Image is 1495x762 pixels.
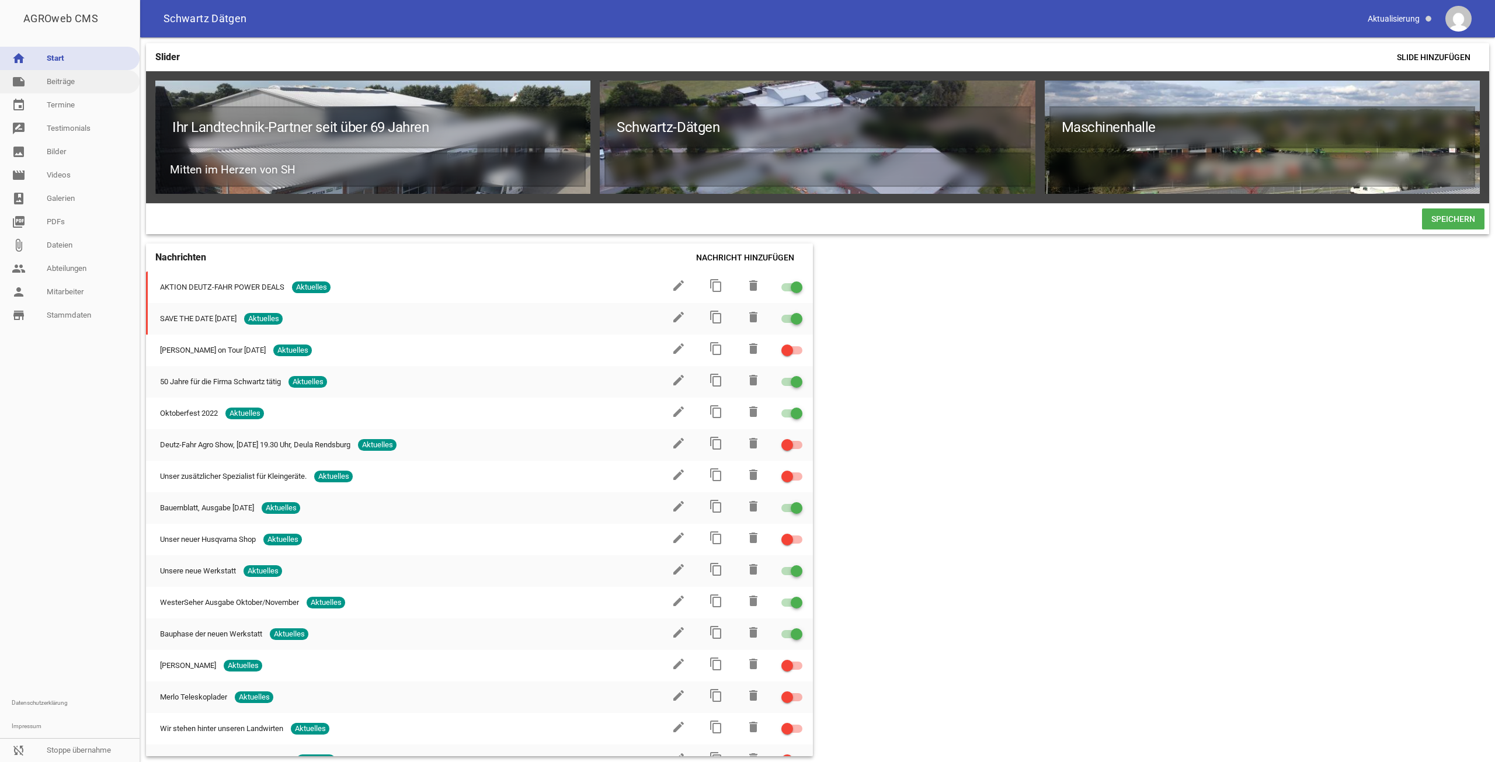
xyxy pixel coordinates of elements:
[672,688,686,702] i: edit
[527,85,546,104] i: delete
[709,310,723,324] i: content_copy
[12,121,26,135] i: rate_review
[12,743,26,757] i: sync_disabled
[672,569,686,578] a: edit
[709,531,723,545] i: content_copy
[292,281,331,293] span: Aktuelles
[672,632,686,641] a: edit
[12,308,26,322] i: store_mall_directory
[709,625,723,639] i: content_copy
[672,695,686,704] a: edit
[709,594,723,608] i: content_copy
[12,51,26,65] i: home
[164,13,246,24] span: Schwartz Dätgen
[12,285,26,299] i: person
[709,688,723,702] i: content_copy
[155,248,206,267] h4: Nachrichten
[307,597,345,608] span: Aktuelles
[160,502,254,514] span: Bauernblatt, Ausgabe [DATE]
[225,408,264,419] span: Aktuelles
[12,98,26,112] i: event
[160,281,284,293] span: AKTION DEUTZ-FAHR POWER DEALS
[709,405,723,419] i: content_copy
[235,691,273,703] span: Aktuelles
[672,286,686,294] a: edit
[687,247,804,268] span: Nachricht hinzufügen
[160,534,256,545] span: Unser neuer Husqvarna Shop
[604,106,1030,148] h1: Schwartz-Dätgen
[709,373,723,387] i: content_copy
[1437,85,1455,104] i: crop
[1417,85,1435,104] i: delete
[709,720,723,734] i: content_copy
[709,499,723,513] i: content_copy
[291,723,329,735] span: Aktuelles
[746,310,760,324] i: delete
[1397,85,1416,104] i: games
[288,376,327,388] span: Aktuelles
[672,443,686,452] a: edit
[244,565,282,577] span: Aktuelles
[12,262,26,276] i: people
[160,660,216,671] span: [PERSON_NAME]
[160,152,586,187] h2: Mitten im Herzen von SH
[270,628,308,640] span: Aktuelles
[672,499,686,513] i: edit
[672,405,686,419] i: edit
[160,439,350,451] span: Deutz-Fahr Agro Show, [DATE] 19.30 Uhr, Deula Rendsburg
[672,594,686,608] i: edit
[12,215,26,229] i: picture_as_pdf
[952,85,971,104] i: games
[155,48,180,67] h4: Slider
[12,238,26,252] i: attach_file
[314,471,353,482] span: Aktuelles
[746,531,760,545] i: delete
[672,664,686,673] a: edit
[672,412,686,420] a: edit
[746,594,760,608] i: delete
[746,562,760,576] i: delete
[672,317,686,326] a: edit
[672,562,686,576] i: edit
[672,625,686,639] i: edit
[273,345,312,356] span: Aktuelles
[672,538,686,547] a: edit
[12,168,26,182] i: movie
[709,436,723,450] i: content_copy
[746,499,760,513] i: delete
[746,279,760,293] i: delete
[709,468,723,482] i: content_copy
[1049,106,1475,148] h1: Maschinenhalle
[992,85,1011,104] i: crop
[160,691,227,703] span: Merlo Teleskoplader
[672,657,686,671] i: edit
[746,720,760,734] i: delete
[1456,85,1475,104] i: image
[160,471,307,482] span: Unser zusätzlicher Spezialist für Kleingeräte.
[746,688,760,702] i: delete
[746,405,760,419] i: delete
[746,625,760,639] i: delete
[672,436,686,450] i: edit
[1388,47,1480,68] span: Slide hinzufügen
[358,439,397,451] span: Aktuelles
[160,628,262,640] span: Bauphase der neuen Werkstatt
[160,723,283,735] span: Wir stehen hinter unseren Landwirten
[263,534,302,545] span: Aktuelles
[672,601,686,610] a: edit
[12,192,26,206] i: photo_album
[746,436,760,450] i: delete
[972,85,991,104] i: delete
[672,380,686,389] a: edit
[160,597,299,608] span: WesterSeher Ausgabe Oktober/November
[709,657,723,671] i: content_copy
[567,85,586,104] i: image
[672,342,686,356] i: edit
[672,531,686,545] i: edit
[507,85,526,104] i: games
[672,720,686,734] i: edit
[160,345,266,356] span: [PERSON_NAME] on Tour [DATE]
[547,85,566,104] i: crop
[746,342,760,356] i: delete
[672,279,686,293] i: edit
